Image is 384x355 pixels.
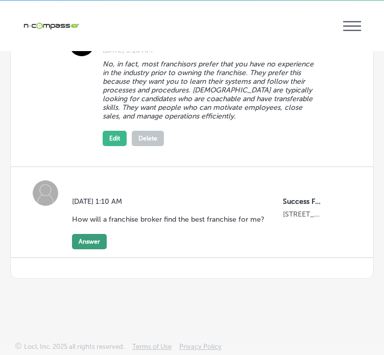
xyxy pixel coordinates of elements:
label: [DATE] 1:10 AM [72,197,272,206]
button: Answer [72,234,107,249]
img: 660ab0bf-5cc7-4cb8-ba1c-48b5ae0f18e60NCTV_CLogo_TV_Black_-500x88.png [23,21,79,31]
p: Locl, Inc. 2025 all rights reserved. [24,343,125,350]
button: Edit [103,131,127,146]
p: How will a franchise broker find the best franchise for me? [72,215,265,224]
p: 11301 Huffmeister Road [283,210,321,219]
p: Success Franchising - Franchise Consultants [283,197,321,206]
button: Delete [132,131,164,146]
p: No, in fact, most franchisors prefer that you have no experience in the industry prior to owning ... [103,60,317,121]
